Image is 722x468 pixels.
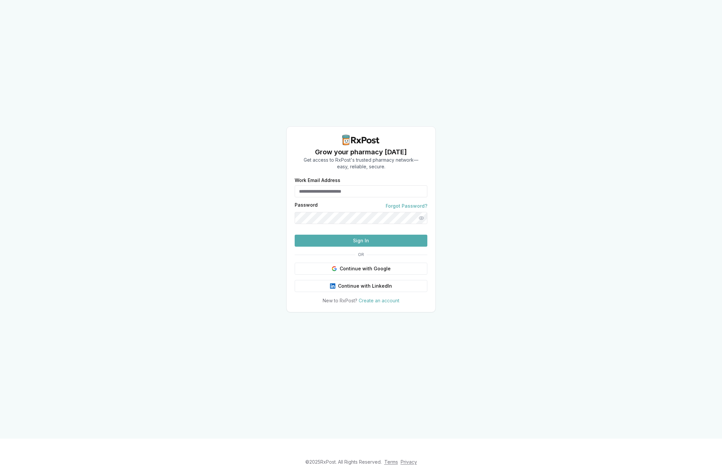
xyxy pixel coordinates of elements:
p: Get access to RxPost's trusted pharmacy network— easy, reliable, secure. [304,157,418,170]
button: Continue with LinkedIn [295,280,427,292]
button: Show password [415,212,427,224]
img: Google [332,266,337,271]
img: RxPost Logo [340,135,382,145]
a: Privacy [401,459,417,465]
a: Forgot Password? [386,203,427,209]
span: OR [355,252,367,257]
label: Work Email Address [295,178,427,183]
img: LinkedIn [330,283,335,289]
button: Continue with Google [295,263,427,275]
h1: Grow your pharmacy [DATE] [304,147,418,157]
a: Terms [384,459,398,465]
button: Sign In [295,235,427,247]
label: Password [295,203,318,209]
a: Create an account [359,298,399,303]
span: New to RxPost? [323,298,357,303]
